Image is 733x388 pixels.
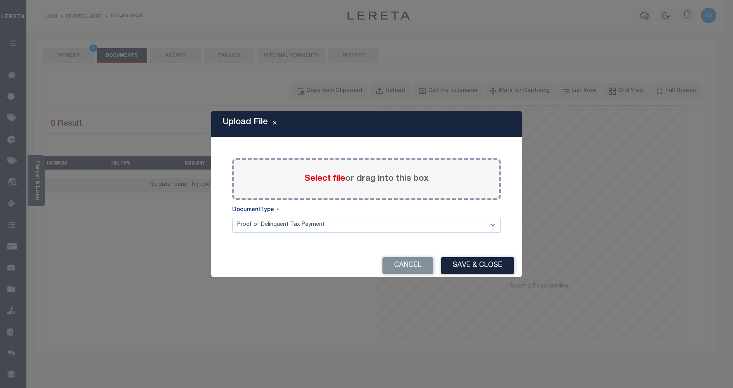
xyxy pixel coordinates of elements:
button: Save & Close [441,257,514,274]
label: DocumentType [232,206,279,215]
span: Select file [304,175,345,183]
label: or drag into this box [304,173,429,185]
h5: Upload File [223,117,268,127]
button: Cancel [382,257,433,274]
button: Close [268,120,281,129]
